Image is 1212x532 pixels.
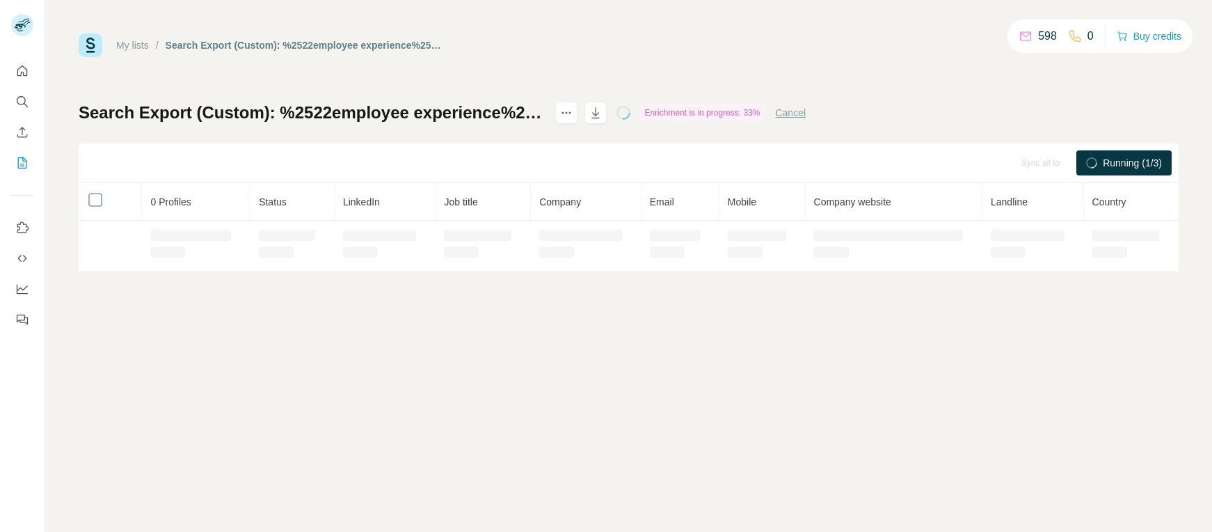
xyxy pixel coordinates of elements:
span: Company [539,196,581,208]
button: Cancel [775,106,806,120]
img: Surfe Logo [79,33,102,57]
button: Search [11,89,33,114]
span: Landline [991,196,1028,208]
p: 598 [1038,28,1057,45]
span: Email [650,196,674,208]
button: Feedback [11,307,33,332]
span: Job title [444,196,477,208]
div: Search Export (Custom): %2522employee experience%2522 OR %2522workplace experience%2522 OR %2522e... [166,38,442,52]
div: Enrichment is in progress: 33% [640,104,764,121]
button: My lists [11,150,33,175]
button: Quick start [11,58,33,84]
button: Buy credits [1117,26,1181,46]
h1: Search Export (Custom): %2522employee experience%2522 OR %2522workplace experience%2522 OR %2522e... [79,102,543,124]
span: Mobile [728,196,756,208]
span: Company website [814,196,891,208]
button: Use Surfe API [11,246,33,271]
span: Running (1/3) [1103,156,1162,170]
button: actions [555,102,577,124]
button: Use Surfe on LinkedIn [11,215,33,240]
p: 0 [1087,28,1094,45]
span: 0 Profiles [150,196,191,208]
a: My lists [116,40,149,51]
button: Dashboard [11,276,33,302]
span: Country [1092,196,1126,208]
button: Enrich CSV [11,120,33,145]
li: / [156,38,159,52]
span: LinkedIn [343,196,380,208]
span: Status [259,196,287,208]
